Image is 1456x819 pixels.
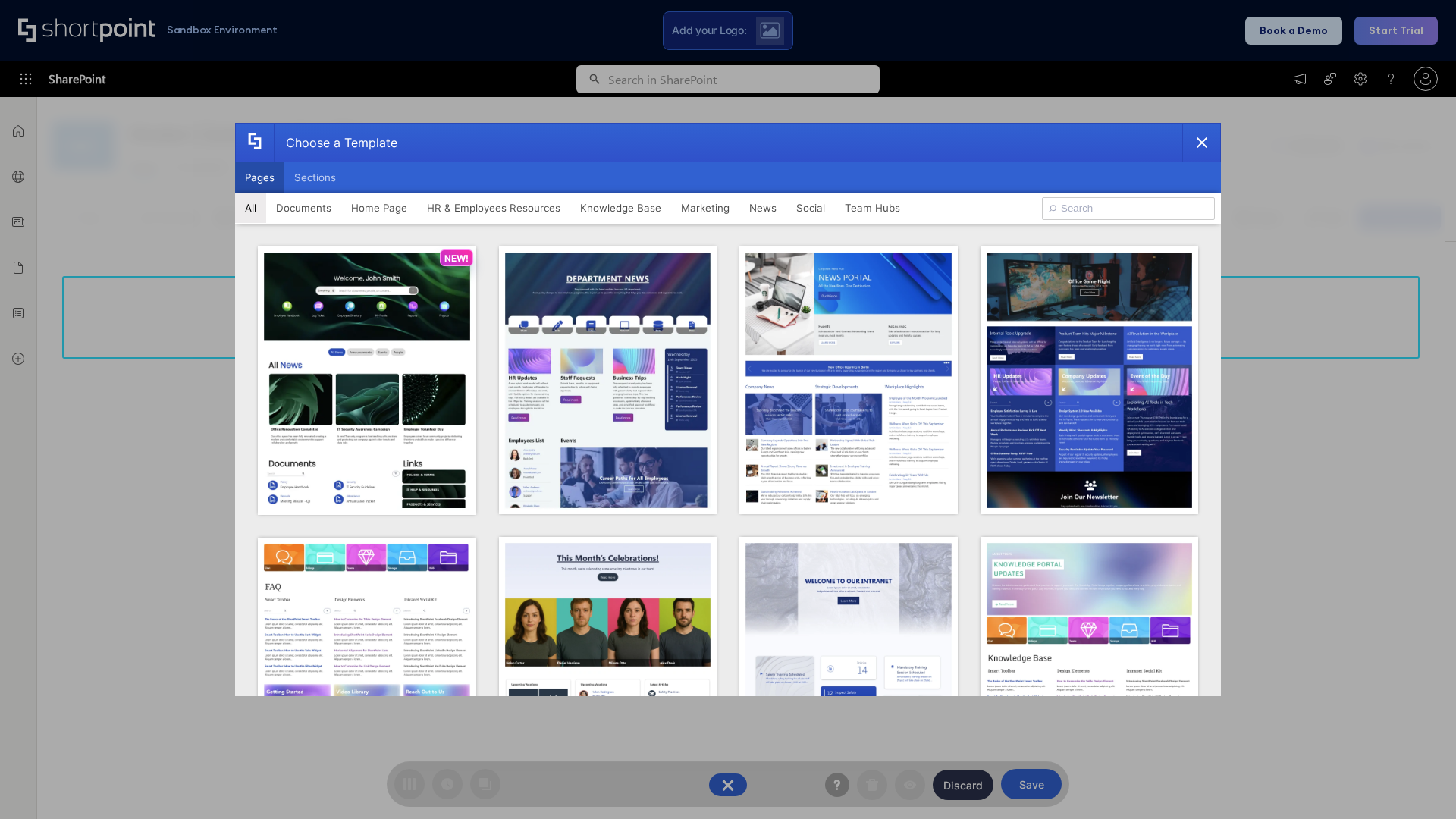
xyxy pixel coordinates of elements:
[266,193,341,223] button: Documents
[235,162,284,193] button: Pages
[1042,197,1215,220] input: Search
[274,124,397,162] div: Choose a Template
[671,193,739,223] button: Marketing
[341,193,417,223] button: Home Page
[570,193,671,223] button: Knowledge Base
[835,193,910,223] button: Team Hubs
[444,253,469,264] p: NEW!
[1380,746,1456,819] iframe: Chat Widget
[235,193,266,223] button: All
[739,193,786,223] button: News
[235,123,1221,696] div: template selector
[417,193,570,223] button: HR & Employees Resources
[284,162,346,193] button: Sections
[786,193,835,223] button: Social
